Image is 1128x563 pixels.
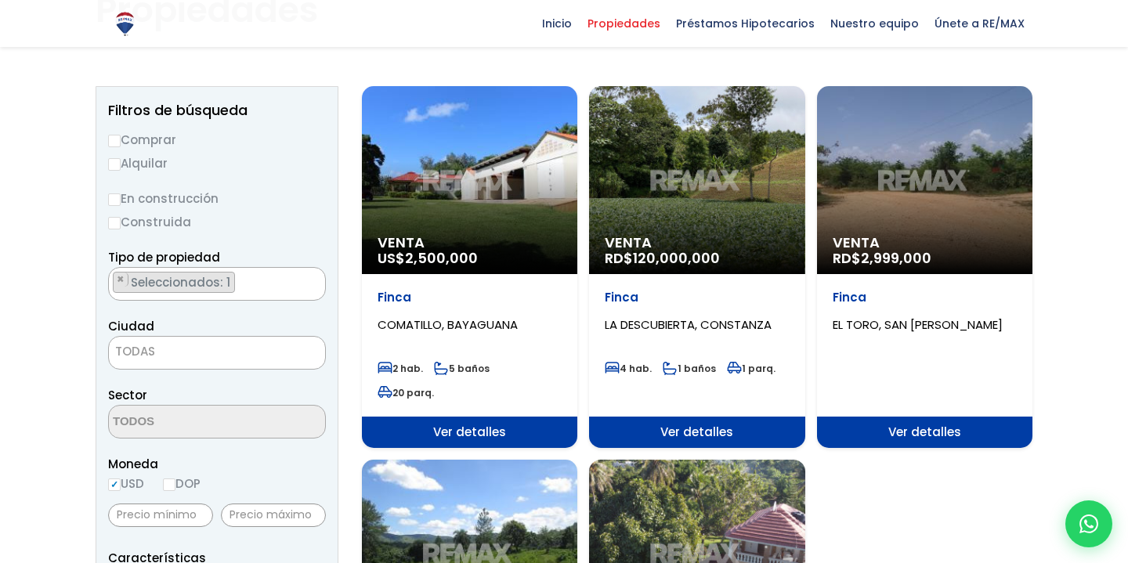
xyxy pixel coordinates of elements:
label: DOP [163,474,201,493]
a: Venta RD$2,999,000 Finca EL TORO, SAN [PERSON_NAME] Ver detalles [817,86,1032,448]
span: TODAS [115,343,155,359]
textarea: Search [109,406,261,439]
input: USD [108,478,121,491]
span: Sector [108,387,147,403]
input: Precio mínimo [108,503,213,527]
span: Propiedades [580,12,668,35]
span: Venta [833,235,1017,251]
label: Alquilar [108,153,326,173]
span: × [309,272,316,287]
label: Construida [108,212,326,232]
span: Venta [605,235,789,251]
a: Venta US$2,500,000 Finca COMATILLO, BAYAGUANA 2 hab. 5 baños 20 parq. Ver detalles [362,86,577,448]
span: Ver detalles [589,417,804,448]
span: 2,999,000 [861,248,931,268]
p: Finca [833,290,1017,305]
span: LA DESCUBIERTA, CONSTANZA [605,316,772,333]
span: 5 baños [434,362,490,375]
span: 120,000,000 [633,248,720,268]
span: Únete a RE/MAX [927,12,1032,35]
span: 2,500,000 [405,248,478,268]
button: Remove item [114,272,128,287]
input: DOP [163,478,175,491]
a: Venta RD$120,000,000 Finca LA DESCUBIERTA, CONSTANZA 4 hab. 1 baños 1 parq. Ver detalles [589,86,804,448]
span: Venta [378,235,562,251]
span: Ver detalles [817,417,1032,448]
label: En construcción [108,189,326,208]
span: TODAS [109,341,325,363]
button: Remove all items [308,272,317,287]
span: 1 baños [663,362,716,375]
span: Nuestro equipo [822,12,927,35]
span: RD$ [605,248,720,268]
h2: Filtros de búsqueda [108,103,326,118]
span: Seleccionados: 1 [129,274,234,291]
span: 1 parq. [727,362,775,375]
label: Comprar [108,130,326,150]
span: Tipo de propiedad [108,249,220,265]
span: Inicio [534,12,580,35]
span: 2 hab. [378,362,423,375]
input: En construcción [108,193,121,206]
label: USD [108,474,144,493]
span: Préstamos Hipotecarios [668,12,822,35]
input: Comprar [108,135,121,147]
span: RD$ [833,248,931,268]
span: TODAS [108,336,326,370]
span: × [117,272,125,287]
p: Finca [605,290,789,305]
li: FINCA [113,272,235,293]
span: COMATILLO, BAYAGUANA [378,316,518,333]
img: Logo de REMAX [111,10,139,38]
p: Finca [378,290,562,305]
span: Moneda [108,454,326,474]
input: Alquilar [108,158,121,171]
span: 20 parq. [378,386,434,399]
span: EL TORO, SAN [PERSON_NAME] [833,316,1003,333]
input: Construida [108,217,121,229]
span: Ciudad [108,318,154,334]
textarea: Search [109,268,117,301]
span: US$ [378,248,478,268]
input: Precio máximo [221,503,326,527]
span: Ver detalles [362,417,577,448]
span: 4 hab. [605,362,652,375]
